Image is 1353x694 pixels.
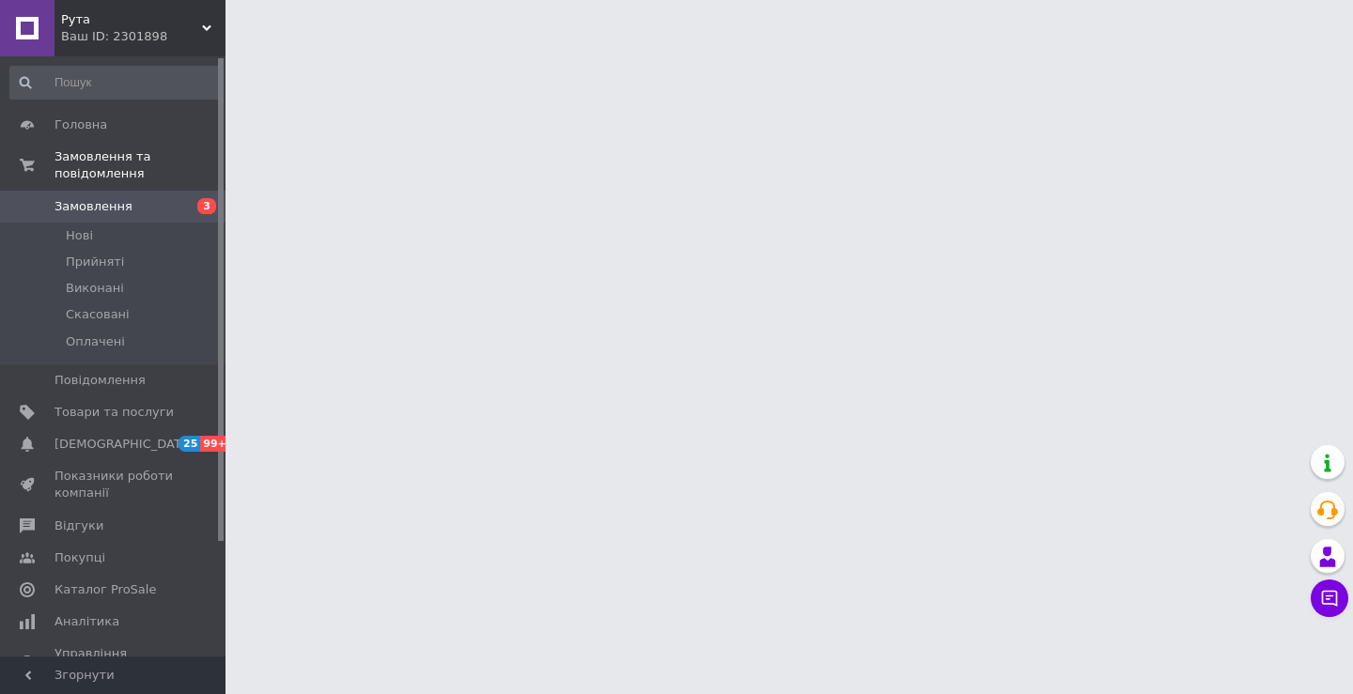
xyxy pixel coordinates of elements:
[54,116,107,133] span: Головна
[66,254,124,270] span: Прийняті
[54,148,225,182] span: Замовлення та повідомлення
[54,645,174,679] span: Управління сайтом
[61,28,225,45] div: Ваш ID: 2301898
[179,436,200,452] span: 25
[200,436,231,452] span: 99+
[54,517,103,534] span: Відгуки
[1311,579,1348,617] button: Чат з покупцем
[197,198,216,214] span: 3
[61,11,202,28] span: Рута
[66,306,130,323] span: Скасовані
[54,372,146,389] span: Повідомлення
[54,581,156,598] span: Каталог ProSale
[54,468,174,501] span: Показники роботи компанії
[54,436,194,453] span: [DEMOGRAPHIC_DATA]
[54,549,105,566] span: Покупці
[66,227,93,244] span: Нові
[54,613,119,630] span: Аналітика
[66,333,125,350] span: Оплачені
[9,66,222,100] input: Пошук
[54,404,174,421] span: Товари та послуги
[66,280,124,297] span: Виконані
[54,198,132,215] span: Замовлення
